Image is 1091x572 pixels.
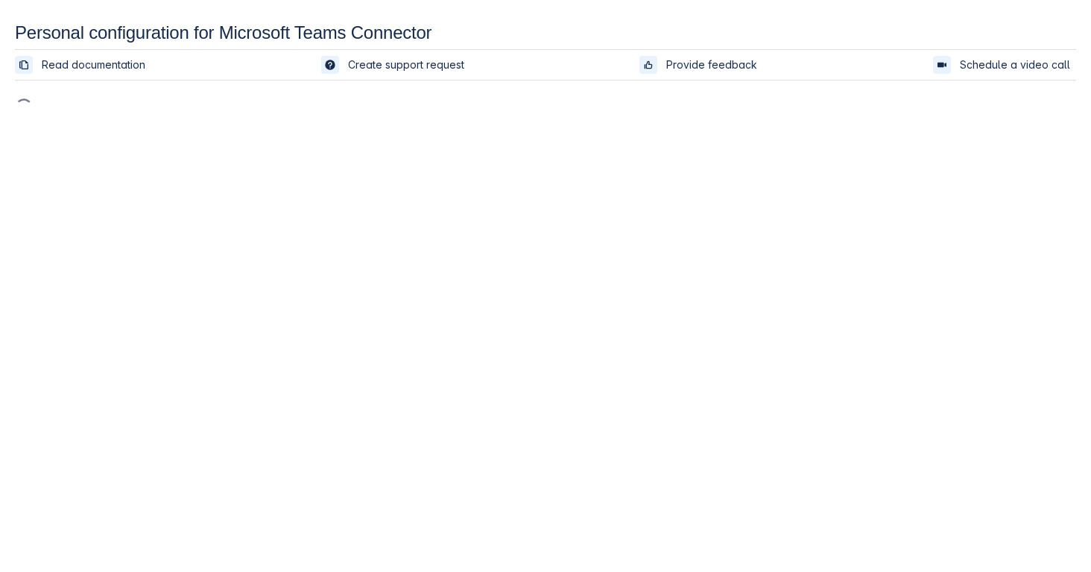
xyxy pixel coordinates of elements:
a: Provide feedback [639,56,763,74]
span: Provide feedback [666,57,757,72]
span: Create support request [348,57,464,72]
span: Schedule a video call [960,57,1070,72]
span: videoCall [936,59,948,71]
a: Schedule a video call [933,56,1076,74]
span: feedback [642,59,654,71]
span: Read documentation [42,57,145,72]
div: Personal configuration for Microsoft Teams Connector [15,22,1076,43]
span: documentation [18,59,30,71]
a: Create support request [321,56,470,74]
a: Read documentation [15,56,151,74]
span: support [324,59,336,71]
